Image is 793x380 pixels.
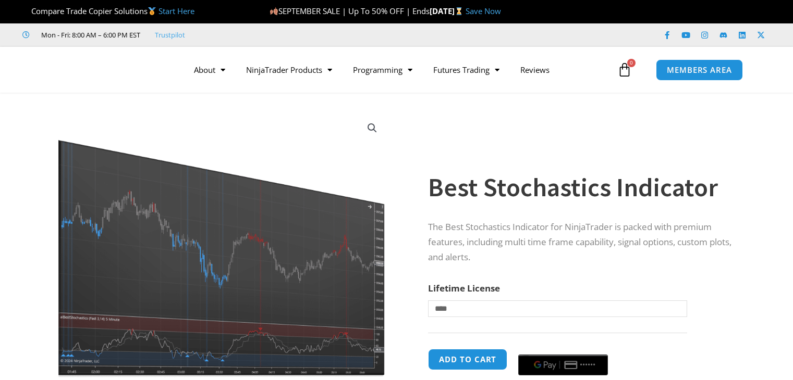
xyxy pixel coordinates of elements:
a: About [184,58,236,82]
label: Lifetime License [428,282,500,294]
button: Buy with GPay [518,354,608,375]
a: Start Here [158,6,194,16]
img: LogoAI | Affordable Indicators – NinjaTrader [39,51,151,88]
span: 0 [627,59,636,67]
img: 🏆 [23,7,31,15]
a: NinjaTrader Products [236,58,343,82]
img: 🥇 [148,7,156,15]
span: The Best Stochastics Indicator for NinjaTrader is packed with premium features, including multi t... [428,221,731,263]
img: 🍂 [270,7,278,15]
a: MEMBERS AREA [656,59,743,81]
span: Mon - Fri: 8:00 AM – 6:00 PM EST [39,29,140,41]
span: Compare Trade Copier Solutions [22,6,194,16]
a: Trustpilot [155,29,185,41]
a: Save Now [466,6,501,16]
text: •••••• [580,361,596,369]
span: SEPTEMBER SALE | Up To 50% OFF | Ends [270,6,430,16]
iframe: Secure payment input frame [516,347,610,348]
a: 0 [602,55,648,85]
nav: Menu [184,58,615,82]
button: Add to cart [428,349,507,370]
a: Futures Trading [423,58,510,82]
a: Reviews [510,58,560,82]
span: MEMBERS AREA [667,66,732,74]
a: Programming [343,58,423,82]
img: ⌛ [455,7,463,15]
a: View full-screen image gallery [363,119,382,137]
strong: [DATE] [430,6,466,16]
h1: Best Stochastics Indicator [428,169,733,206]
img: Best Stochastics [54,111,389,378]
